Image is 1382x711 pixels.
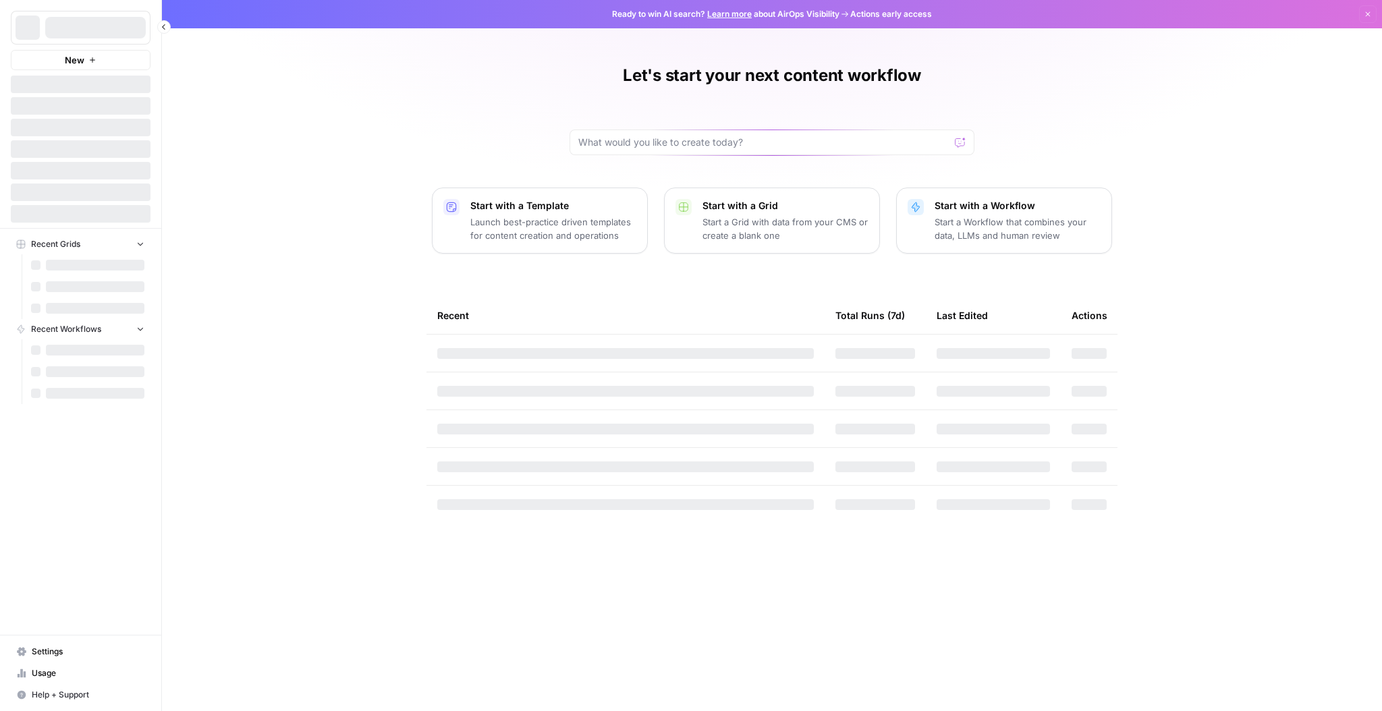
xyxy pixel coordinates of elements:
[937,297,988,334] div: Last Edited
[65,53,84,67] span: New
[11,662,150,684] a: Usage
[31,238,80,250] span: Recent Grids
[935,199,1101,212] p: Start with a Workflow
[707,9,752,19] a: Learn more
[896,188,1112,254] button: Start with a WorkflowStart a Workflow that combines your data, LLMs and human review
[578,136,949,149] input: What would you like to create today?
[11,641,150,662] a: Settings
[432,188,648,254] button: Start with a TemplateLaunch best-practice driven templates for content creation and operations
[11,684,150,706] button: Help + Support
[470,215,636,242] p: Launch best-practice driven templates for content creation and operations
[11,234,150,254] button: Recent Grids
[32,667,144,679] span: Usage
[470,199,636,212] p: Start with a Template
[32,689,144,701] span: Help + Support
[11,319,150,339] button: Recent Workflows
[11,50,150,70] button: New
[32,646,144,658] span: Settings
[935,215,1101,242] p: Start a Workflow that combines your data, LLMs and human review
[835,297,905,334] div: Total Runs (7d)
[437,297,814,334] div: Recent
[702,199,868,212] p: Start with a Grid
[664,188,880,254] button: Start with a GridStart a Grid with data from your CMS or create a blank one
[702,215,868,242] p: Start a Grid with data from your CMS or create a blank one
[612,8,839,20] span: Ready to win AI search? about AirOps Visibility
[850,8,932,20] span: Actions early access
[31,323,101,335] span: Recent Workflows
[623,65,921,86] h1: Let's start your next content workflow
[1072,297,1107,334] div: Actions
